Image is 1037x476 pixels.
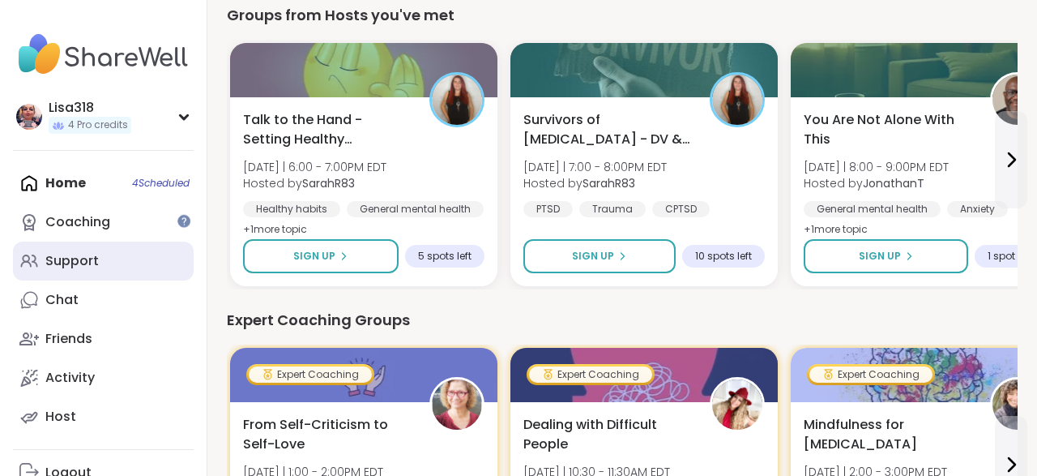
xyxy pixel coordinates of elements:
[13,26,194,83] img: ShareWell Nav Logo
[347,201,484,217] div: General mental health
[712,75,762,125] img: SarahR83
[13,281,194,319] a: Chat
[804,159,949,175] span: [DATE] | 8:00 - 9:00PM EDT
[302,175,355,191] b: SarahR83
[243,175,386,191] span: Hosted by
[859,249,901,264] span: Sign Up
[523,159,667,175] span: [DATE] | 7:00 - 8:00PM EDT
[16,104,42,130] img: Lisa318
[45,213,110,231] div: Coaching
[988,250,1032,263] span: 1 spot left
[13,203,194,242] a: Coaching
[13,242,194,281] a: Support
[68,118,128,132] span: 4 Pro credits
[45,369,95,387] div: Activity
[45,330,92,348] div: Friends
[227,4,1018,27] div: Groups from Hosts you've met
[804,201,941,217] div: General mental health
[177,215,190,228] iframe: Spotlight
[523,239,676,273] button: Sign Up
[804,239,968,273] button: Sign Up
[45,252,99,270] div: Support
[432,380,482,430] img: Fausta
[809,367,932,383] div: Expert Coaching
[572,249,614,264] span: Sign Up
[249,367,372,383] div: Expert Coaching
[947,201,1008,217] div: Anxiety
[523,110,692,149] span: Survivors of [MEDICAL_DATA] - DV & Others
[523,201,573,217] div: PTSD
[432,75,482,125] img: SarahR83
[293,249,335,264] span: Sign Up
[243,415,412,454] span: From Self-Criticism to Self-Love
[579,201,646,217] div: Trauma
[804,415,972,454] span: Mindfulness for [MEDICAL_DATA]
[243,159,386,175] span: [DATE] | 6:00 - 7:00PM EDT
[523,415,692,454] span: Dealing with Difficult People
[712,380,762,430] img: CLove
[243,239,399,273] button: Sign Up
[523,175,667,191] span: Hosted by
[243,110,412,149] span: Talk to the Hand - Setting Healthy Boundaries
[695,250,752,263] span: 10 spots left
[804,110,972,149] span: You Are Not Alone With This
[583,175,635,191] b: SarahR83
[49,99,131,117] div: Lisa318
[45,291,79,309] div: Chat
[45,408,76,426] div: Host
[418,250,472,263] span: 5 spots left
[529,367,652,383] div: Expert Coaching
[863,175,924,191] b: JonathanT
[243,201,340,217] div: Healthy habits
[13,358,194,397] a: Activity
[652,201,710,217] div: CPTSD
[13,319,194,358] a: Friends
[227,309,1018,332] div: Expert Coaching Groups
[13,397,194,436] a: Host
[804,175,949,191] span: Hosted by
